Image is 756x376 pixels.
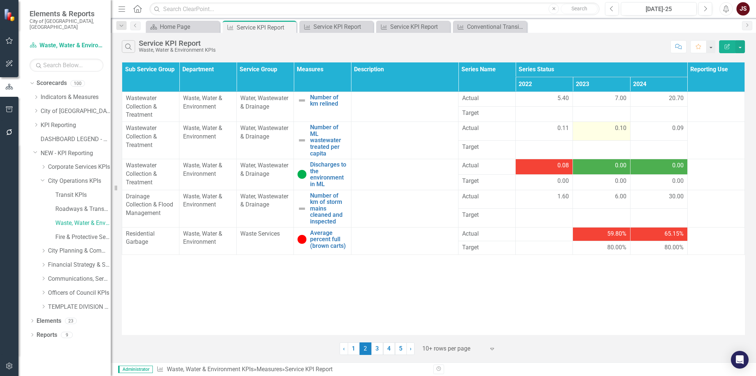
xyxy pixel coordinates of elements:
td: Double-Click to Edit [630,174,687,190]
span: Wastewater Collection & Treatment [126,162,157,186]
a: Corporate Services KPIs [48,163,111,171]
a: Conventional Transit Schedule Adherence [455,22,525,31]
td: Double-Click to Edit [687,122,745,159]
td: Double-Click to Edit [573,159,630,175]
span: 0.09 [672,124,684,133]
td: Double-Click to Edit [573,190,630,208]
span: Waste, Water & Environment [183,162,222,177]
td: Double-Click to Edit [458,174,516,190]
td: Double-Click to Edit [122,92,179,122]
span: 6.00 [615,192,626,201]
td: Double-Click to Edit [630,190,687,208]
a: Waste, Water & Environment KPIs [167,366,254,373]
div: Service KPI Report [390,22,448,31]
img: Not Defined [298,136,306,145]
td: Double-Click to Edit [516,107,573,122]
span: Administrator [118,366,153,373]
a: DASHBOARD LEGEND - DO NOT DELETE [41,135,111,144]
td: Double-Click to Edit [516,140,573,159]
span: Target [462,177,512,185]
td: Double-Click to Edit Right Click for Context Menu [294,227,351,254]
td: Double-Click to Edit [122,122,179,159]
td: Double-Click to Edit [458,241,516,254]
td: Double-Click to Edit [351,190,458,227]
div: 100 [71,80,85,86]
a: Average percent full (brown carts) [310,230,347,249]
td: Double-Click to Edit [687,159,745,190]
td: Double-Click to Edit [458,92,516,107]
span: Target [462,109,512,117]
span: Wastewater Collection & Treatment [126,95,157,119]
a: Measures [257,366,282,373]
span: Actual [462,94,512,103]
td: Double-Click to Edit [458,159,516,175]
a: Roadways & Transportation KPIs [55,205,111,213]
a: NEW - KPI Reporting [41,149,111,158]
div: Service KPI Report [237,23,295,32]
span: Water, Wastewater & Drainage [240,95,288,110]
a: Communications, Service [PERSON_NAME] & Tourism KPIs [48,275,111,283]
td: Double-Click to Edit [516,122,573,140]
button: Search [561,4,598,14]
td: Double-Click to Edit Right Click for Context Menu [294,92,351,122]
td: Double-Click to Edit [237,227,294,254]
a: City Planning & Community Services KPIs [48,247,111,255]
td: Double-Click to Edit [458,209,516,227]
td: Double-Click to Edit [516,209,573,227]
div: 23 [65,318,77,324]
div: Open Intercom Messenger [731,351,749,369]
img: On Target [298,170,306,179]
a: Service KPI Report [301,22,371,31]
span: 2 [360,342,371,355]
td: Double-Click to Edit [351,122,458,159]
td: Double-Click to Edit [351,159,458,190]
a: 3 [371,342,383,355]
td: Double-Click to Edit [122,190,179,227]
td: Double-Click to Edit [516,241,573,254]
td: Double-Click to Edit [630,227,687,241]
td: Double-Click to Edit [351,92,458,122]
span: 0.10 [615,124,626,133]
td: Double-Click to Edit [516,174,573,190]
td: Double-Click to Edit [237,92,294,122]
img: Not Defined [298,96,306,105]
td: Double-Click to Edit [237,159,294,190]
img: Not Defined [298,204,306,213]
td: Double-Click to Edit [573,122,630,140]
a: Reports [37,331,57,339]
span: Drainage Collection & Flood Management [126,193,173,217]
span: Actual [462,161,512,170]
td: Double-Click to Edit [351,227,458,254]
small: City of [GEOGRAPHIC_DATA], [GEOGRAPHIC_DATA] [30,18,103,30]
span: Waste, Water & Environment [183,230,222,246]
td: Double-Click to Edit [458,227,516,241]
td: Double-Click to Edit [122,227,179,254]
span: Actual [462,230,512,238]
a: 5 [395,342,407,355]
input: Search Below... [30,59,103,72]
td: Double-Click to Edit [573,92,630,107]
a: Elements [37,317,61,325]
div: » » [157,365,428,374]
span: Actual [462,124,512,133]
a: Number of ML wastewater treated per capita [310,124,347,157]
div: 9 [61,332,73,338]
td: Double-Click to Edit [516,190,573,208]
span: 59.80% [607,230,626,238]
a: TEMPLATE DIVISION KPIs [48,303,111,311]
a: Scorecards [37,79,67,88]
span: 0.00 [672,177,684,185]
span: Waste, Water & Environment [183,95,222,110]
span: 0.11 [557,124,569,133]
div: Waste, Water & Environment KPIs [139,47,216,53]
a: Home Page [148,22,218,31]
div: Conventional Transit Schedule Adherence [467,22,525,31]
td: Double-Click to Edit [573,241,630,254]
img: ClearPoint Strategy [4,8,17,21]
td: Double-Click to Edit Right Click for Context Menu [294,159,351,190]
span: 80.00% [664,243,684,252]
td: Double-Click to Edit [573,140,630,159]
span: Water, Wastewater & Drainage [240,162,288,177]
td: Double-Click to Edit [179,92,237,122]
td: Double-Click to Edit [458,107,516,122]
